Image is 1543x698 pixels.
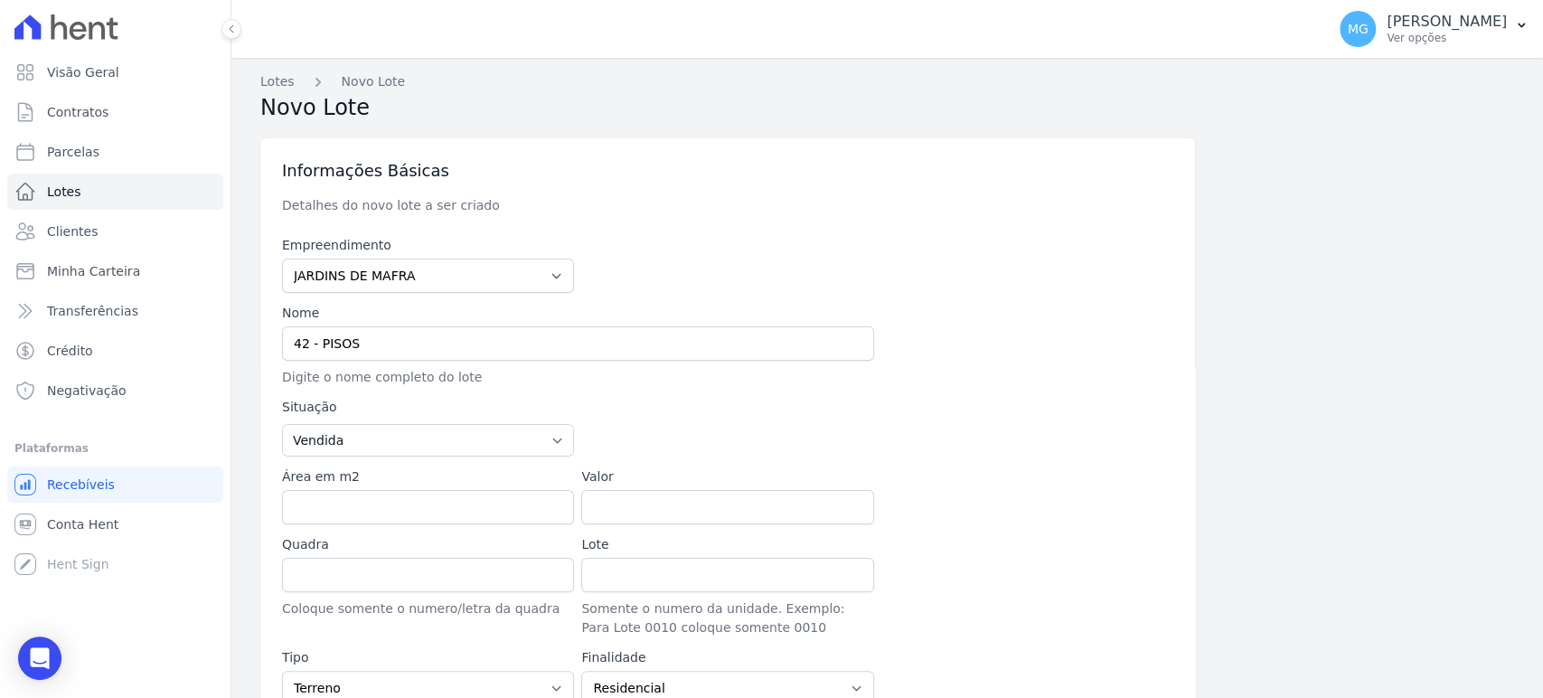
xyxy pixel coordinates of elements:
span: Conta Hent [47,515,118,533]
label: Tipo [282,648,574,667]
span: Parcelas [47,143,99,161]
span: Clientes [47,222,98,241]
span: Recebíveis [47,476,115,494]
nav: Breadcrumb [260,72,1514,91]
span: Contratos [47,103,108,121]
a: Crédito [7,333,223,369]
label: Empreendimento [282,236,574,255]
p: Ver opções [1387,31,1507,45]
div: Open Intercom Messenger [18,637,61,680]
h3: Informações Básicas [282,160,1173,182]
span: MG [1348,23,1369,35]
span: Crédito [47,342,93,360]
a: Recebíveis [7,467,223,503]
label: Área em m2 [282,467,574,486]
p: Digite o nome completo do lote [282,368,874,387]
label: Lote [581,535,873,554]
p: Coloque somente o numero/letra da quadra [282,599,574,618]
p: Detalhes do novo lote a ser criado [282,196,889,214]
label: Quadra [282,535,574,554]
p: [PERSON_NAME] [1387,13,1507,31]
label: Valor [581,467,873,486]
a: Novo Lote [342,72,406,91]
a: Minha Carteira [7,253,223,289]
label: Situação [282,398,574,417]
label: Nome [282,304,874,323]
a: Lotes [260,72,295,91]
a: Visão Geral [7,54,223,90]
span: Lotes [47,183,81,201]
a: Lotes [7,174,223,210]
span: Visão Geral [47,63,119,81]
span: Transferências [47,302,138,320]
h2: Novo Lote [260,91,1514,124]
a: Negativação [7,373,223,409]
a: Transferências [7,293,223,329]
p: Somente o numero da unidade. Exemplo: Para Lote 0010 coloque somente 0010 [581,599,873,637]
a: Parcelas [7,134,223,170]
span: Negativação [47,382,127,400]
a: Contratos [7,94,223,130]
a: Clientes [7,213,223,250]
button: MG [PERSON_NAME] Ver opções [1325,4,1543,54]
label: Finalidade [581,648,873,667]
span: Minha Carteira [47,262,140,280]
a: Conta Hent [7,506,223,542]
div: Plataformas [14,438,216,459]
